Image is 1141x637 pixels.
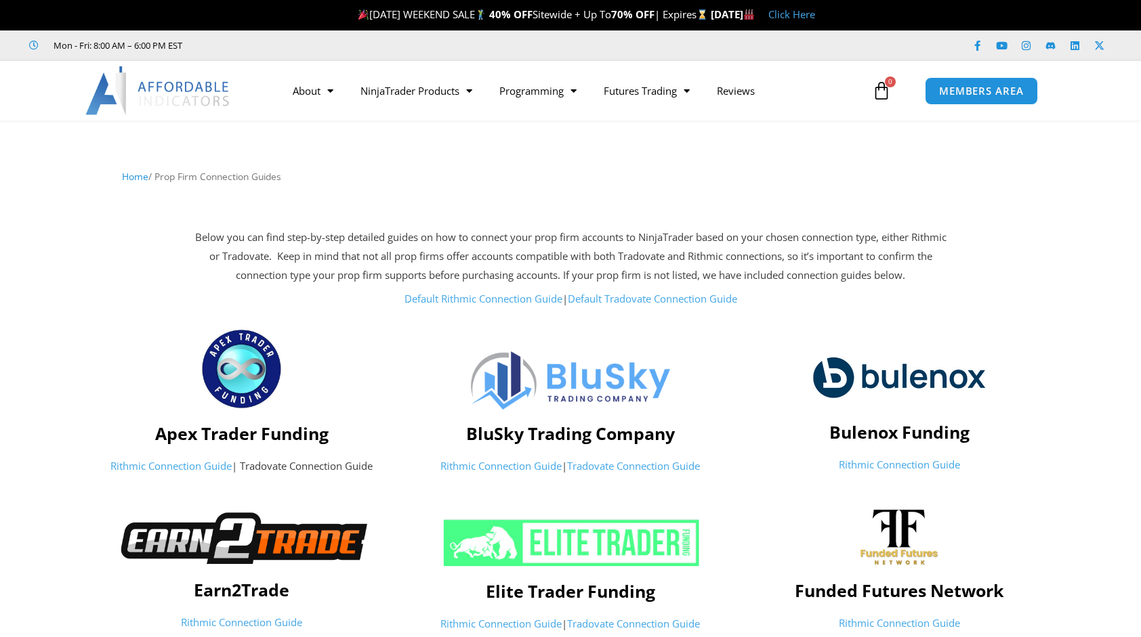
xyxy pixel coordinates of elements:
span: Mon - Fri: 8:00 AM – 6:00 PM EST [50,37,182,53]
span: [DATE] WEEKEND SALE Sitewide + Up To | Expires [355,7,711,21]
nav: Breadcrumb [122,168,1020,185]
a: Rithmic Connection Guide [110,459,232,473]
a: Tradovate Connection Guide [567,617,700,630]
iframe: Customer reviews powered by Trustpilot [201,39,404,52]
a: Default Rithmic Connection Guide [404,292,562,305]
h4: Bulenox Funding [742,422,1057,442]
p: | Tradovate Connection Guide [84,457,399,476]
a: 0 [852,71,911,110]
span: 0 [885,76,896,87]
img: apex_Logo1 | Affordable Indicators – NinjaTrader [201,328,283,410]
a: Tradovate Connection Guide [567,459,700,473]
img: channels4_profile | Affordable Indicators – NinjaTrader [860,508,938,567]
p: | [413,457,728,476]
h4: BluSky Trading Company [413,423,728,443]
a: Rithmic Connection Guide [839,616,960,630]
img: 🏌️‍♂️ [476,9,486,20]
span: MEMBERS AREA [939,86,1024,96]
a: Home [122,170,148,183]
a: Futures Trading [590,75,703,106]
img: logo-2 | Affordable Indicators – NinjaTrader [812,346,986,408]
a: Reviews [703,75,768,106]
nav: Menu [279,75,869,106]
img: Logo | Affordable Indicators – NinjaTrader [471,351,669,410]
img: Earn2TradeNB | Affordable Indicators – NinjaTrader [104,510,379,566]
strong: 70% OFF [611,7,655,21]
p: Below you can find step-by-step detailed guides on how to connect your prop firm accounts to Ninj... [191,228,950,285]
a: Default Tradovate Connection Guide [568,292,737,305]
a: Rithmic Connection Guide [839,458,960,471]
img: 🏭 [744,9,754,20]
img: ⌛ [697,9,707,20]
a: Programming [486,75,590,106]
h4: Apex Trader Funding [84,423,399,443]
p: | [191,290,950,309]
a: About [279,75,347,106]
p: | [413,615,728,634]
a: Rithmic Connection Guide [440,617,562,630]
h4: Funded Futures Network [742,580,1057,600]
a: Rithmic Connection Guide [181,615,302,629]
img: 🎉 [358,9,369,20]
a: MEMBERS AREA [925,77,1038,105]
a: NinjaTrader Products [347,75,486,106]
a: Rithmic Connection Guide [440,459,562,473]
img: ETF 2024 NeonGrn 1 | Affordable Indicators – NinjaTrader [441,519,700,567]
h4: Earn2Trade [84,579,399,600]
img: LogoAI | Affordable Indicators – NinjaTrader [85,66,231,115]
strong: 40% OFF [489,7,533,21]
strong: [DATE] [711,7,755,21]
a: Click Here [768,7,815,21]
h4: Elite Trader Funding [413,581,728,601]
